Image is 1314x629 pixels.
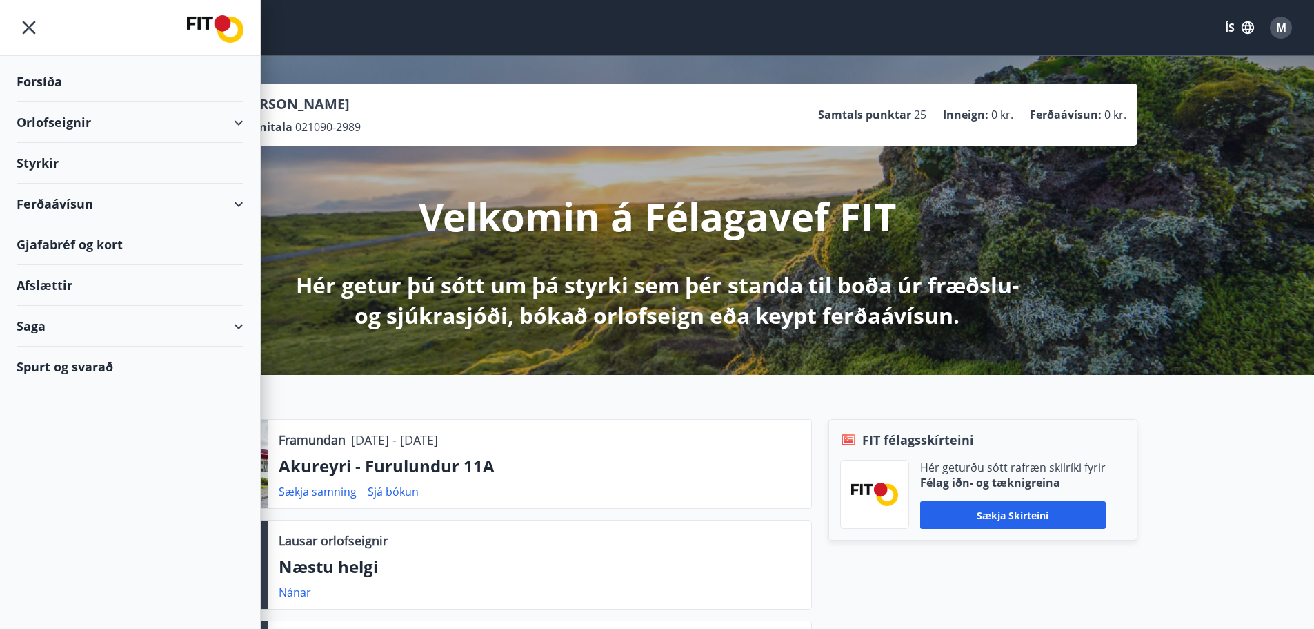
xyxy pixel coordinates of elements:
[914,107,926,122] span: 25
[1217,15,1262,40] button: ÍS
[279,555,800,579] p: Næstu helgi
[920,460,1106,475] p: Hér geturðu sótt rafræn skilríki fyrir
[17,224,243,265] div: Gjafabréf og kort
[187,15,243,43] img: union_logo
[295,119,361,135] span: 021090-2989
[818,107,911,122] p: Samtals punktar
[17,265,243,306] div: Afslættir
[419,190,896,242] p: Velkomin á Félagavef FIT
[279,532,388,550] p: Lausar orlofseignir
[1104,107,1126,122] span: 0 kr.
[279,431,346,449] p: Framundan
[991,107,1013,122] span: 0 kr.
[1030,107,1102,122] p: Ferðaávísun :
[279,454,800,478] p: Akureyri - Furulundur 11A
[17,102,243,143] div: Orlofseignir
[17,306,243,347] div: Saga
[351,431,438,449] p: [DATE] - [DATE]
[17,347,243,387] div: Spurt og svarað
[862,431,974,449] span: FIT félagsskírteini
[238,119,292,135] p: Kennitala
[920,501,1106,529] button: Sækja skírteini
[279,484,357,499] a: Sækja samning
[943,107,988,122] p: Inneign :
[851,483,898,505] img: FPQVkF9lTnNbbaRSFyT17YYeljoOGk5m51IhT0bO.png
[17,15,41,40] button: menu
[293,270,1022,331] p: Hér getur þú sótt um þá styrki sem þér standa til boða úr fræðslu- og sjúkrasjóði, bókað orlofsei...
[1264,11,1297,44] button: M
[17,184,243,224] div: Ferðaávísun
[17,143,243,184] div: Styrkir
[238,95,361,114] p: [PERSON_NAME]
[1276,20,1286,35] span: M
[279,585,311,600] a: Nánar
[368,484,419,499] a: Sjá bókun
[920,475,1106,490] p: Félag iðn- og tæknigreina
[17,61,243,102] div: Forsíða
